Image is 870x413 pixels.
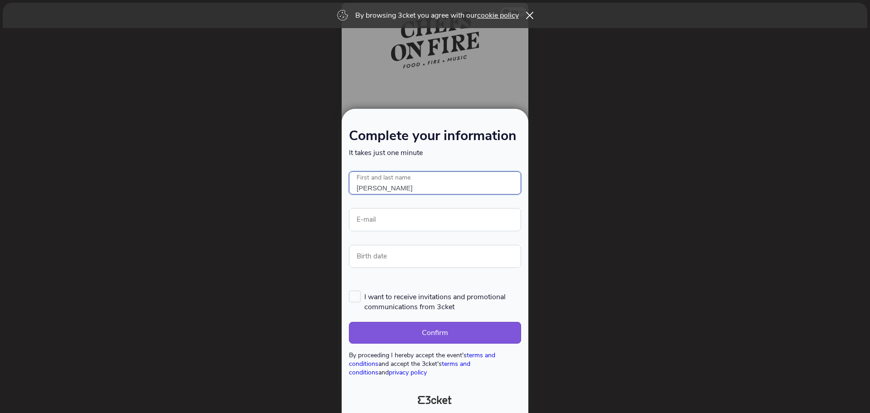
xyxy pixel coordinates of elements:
[349,171,521,194] input: First and last name
[349,171,418,185] label: First and last name
[364,291,521,312] span: I want to receive invitations and promotional communications from 3cket
[349,351,521,377] p: By proceeding I hereby accept the event's and accept the 3cket's and
[349,351,495,368] a: terms and conditions
[477,10,519,20] a: cookie policy
[389,368,427,377] a: privacy policy
[349,322,521,344] button: Confirm
[349,208,521,231] input: E-mail
[349,208,383,231] label: E-mail
[349,130,521,148] h1: Complete your information
[355,10,519,20] p: By browsing 3cket you agree with our
[349,148,521,158] p: It takes just one minute
[349,245,521,268] input: Birth date
[349,360,470,377] a: terms and conditions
